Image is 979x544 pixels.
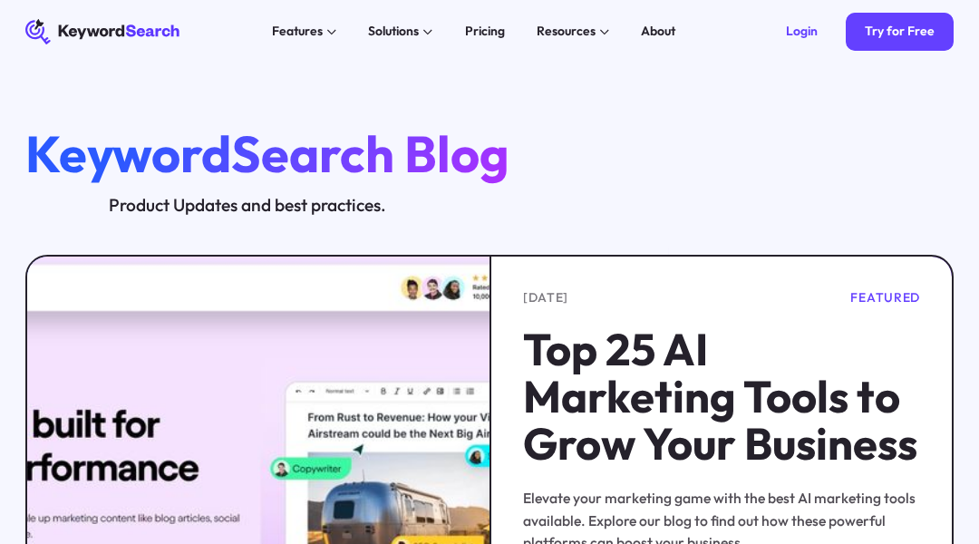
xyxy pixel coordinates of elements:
[641,22,675,41] div: About
[465,22,505,41] div: Pricing
[767,13,837,51] a: Login
[537,22,596,41] div: Resources
[25,193,470,217] p: Product Updates and best practices.
[272,22,323,41] div: Features
[25,121,509,186] span: KeywordSearch Blog
[368,22,419,41] div: Solutions
[865,24,935,40] div: Try for Free
[786,24,818,40] div: Login
[632,19,685,44] a: About
[523,326,920,468] h3: Top 25 AI Marketing Tools to Grow Your Business
[455,19,514,44] a: Pricing
[850,288,920,307] div: Featured
[846,13,954,51] a: Try for Free
[523,288,568,307] div: [DATE]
